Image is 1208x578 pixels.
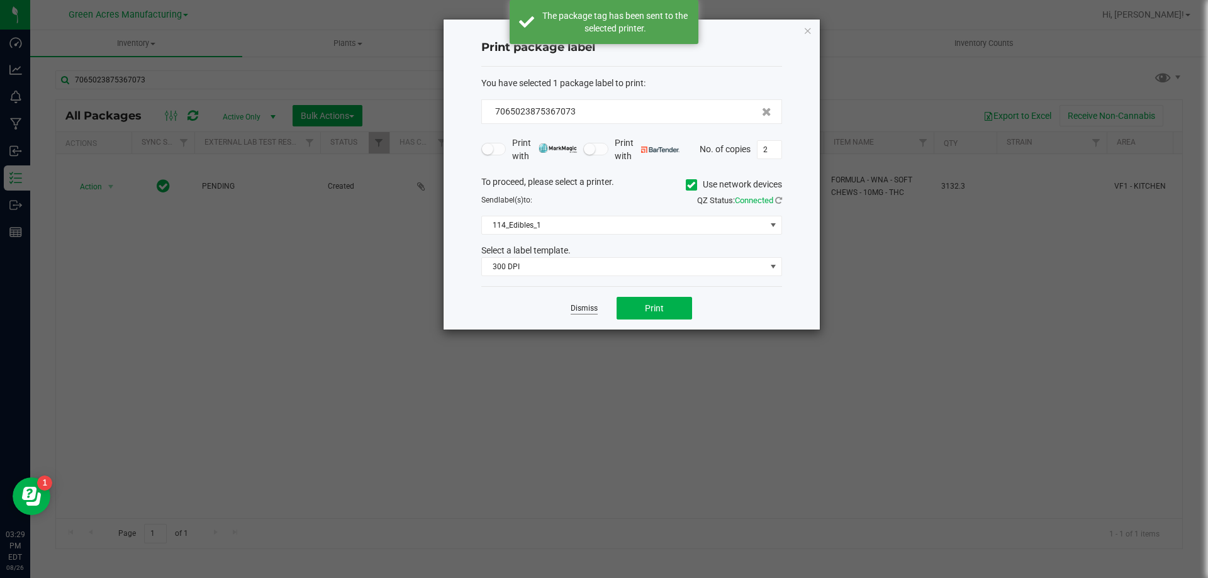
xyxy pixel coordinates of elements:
span: 114_Edibles_1 [482,216,766,234]
a: Dismiss [571,303,598,314]
iframe: Resource center [13,477,50,515]
div: Select a label template. [472,244,791,257]
span: No. of copies [700,143,751,153]
div: To proceed, please select a printer. [472,175,791,194]
span: Connected [735,196,773,205]
h4: Print package label [481,40,782,56]
iframe: Resource center unread badge [37,475,52,491]
div: : [481,77,782,90]
span: Send to: [481,196,532,204]
span: 7065023875367073 [495,106,576,116]
span: Print with [615,136,679,163]
label: Use network devices [686,178,782,191]
span: Print [645,303,664,313]
span: You have selected 1 package label to print [481,78,644,88]
img: mark_magic_cybra.png [539,143,577,153]
span: Print with [512,136,577,163]
button: Print [617,297,692,320]
span: QZ Status: [697,196,782,205]
span: 300 DPI [482,258,766,275]
div: The package tag has been sent to the selected printer. [541,9,689,35]
span: label(s) [498,196,523,204]
img: bartender.png [641,147,679,153]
